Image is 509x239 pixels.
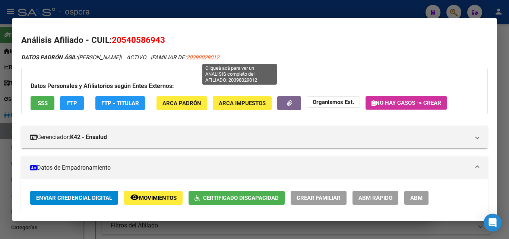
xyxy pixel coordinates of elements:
[60,96,84,110] button: FTP
[31,82,478,91] h3: Datos Personales y Afiliatorios según Entes Externos:
[152,54,219,61] span: FAMILIAR DE:
[186,54,219,61] span: 20398029012
[366,96,447,110] button: No hay casos -> Crear
[21,34,488,47] h2: Análisis Afiliado - CUIL:
[21,54,78,61] strong: DATOS PADRÓN ÁGIL:
[404,191,429,205] button: ABM
[21,126,488,148] mat-expansion-panel-header: Gerenciador:K42 - Ensalud
[21,54,219,61] i: | ACTIVO |
[484,214,502,232] div: Open Intercom Messenger
[30,191,118,205] button: Enviar Credencial Digital
[124,191,183,205] button: Movimientos
[219,100,266,107] span: ARCA Impuestos
[189,191,285,205] button: Certificado Discapacidad
[30,133,470,142] mat-panel-title: Gerenciador:
[101,100,139,107] span: FTP - Titular
[31,96,54,110] button: SSS
[112,35,165,45] span: 20540586943
[36,195,112,201] span: Enviar Credencial Digital
[291,191,347,205] button: Crear Familiar
[313,99,354,106] strong: Organismos Ext.
[30,163,470,172] mat-panel-title: Datos de Empadronamiento
[95,96,145,110] button: FTP - Titular
[70,133,107,142] strong: K42 - Ensalud
[213,96,272,110] button: ARCA Impuestos
[157,96,207,110] button: ARCA Padrón
[358,195,392,201] span: ABM Rápido
[21,54,120,61] span: [PERSON_NAME]
[352,191,398,205] button: ABM Rápido
[21,157,488,179] mat-expansion-panel-header: Datos de Empadronamiento
[297,195,341,201] span: Crear Familiar
[139,195,177,201] span: Movimientos
[67,100,77,107] span: FTP
[203,195,279,201] span: Certificado Discapacidad
[162,100,201,107] span: ARCA Padrón
[410,195,423,201] span: ABM
[130,193,139,202] mat-icon: remove_red_eye
[38,100,48,107] span: SSS
[372,100,441,106] span: No hay casos -> Crear
[307,96,360,108] button: Organismos Ext.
